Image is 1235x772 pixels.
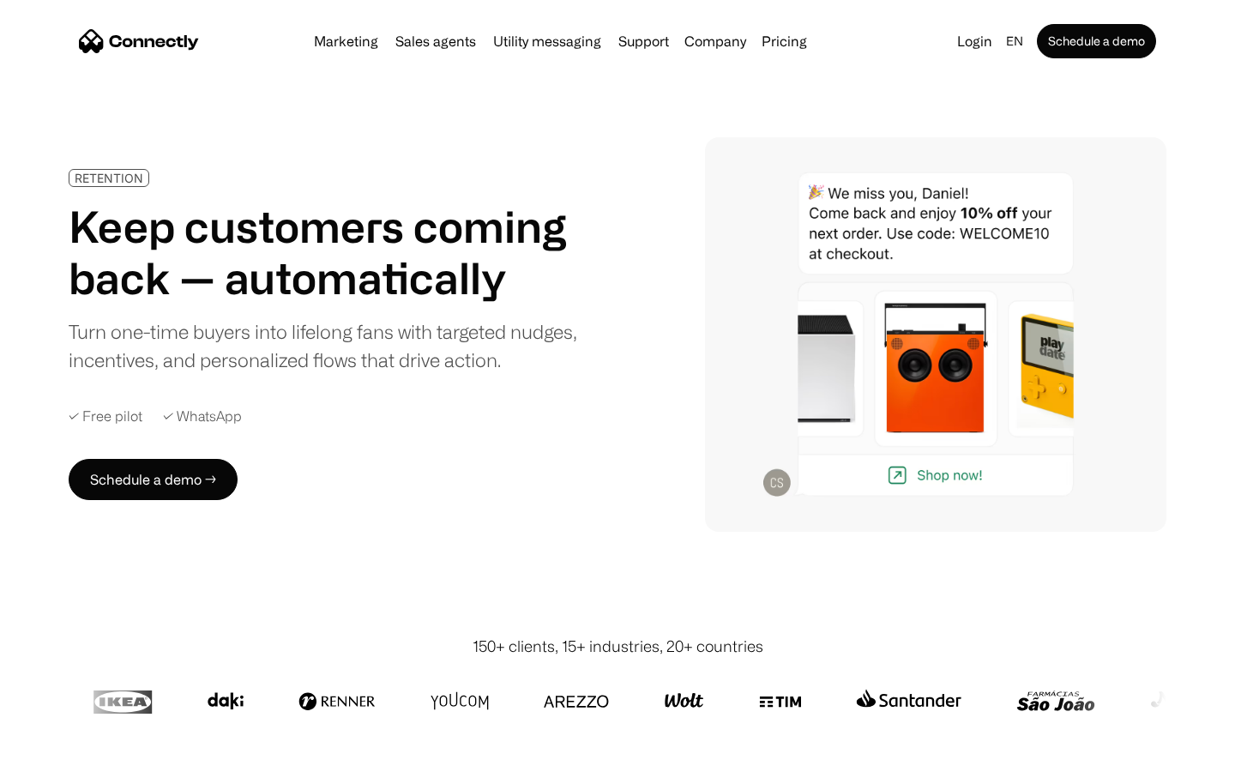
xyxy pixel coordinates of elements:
[69,459,238,500] a: Schedule a demo →
[1006,29,1023,53] div: en
[999,29,1033,53] div: en
[69,317,590,374] div: Turn one-time buyers into lifelong fans with targeted nudges, incentives, and personalized flows ...
[163,408,242,425] div: ✓ WhatsApp
[486,34,608,48] a: Utility messaging
[755,34,814,48] a: Pricing
[75,172,143,184] div: RETENTION
[69,408,142,425] div: ✓ Free pilot
[389,34,483,48] a: Sales agents
[684,29,746,53] div: Company
[1037,24,1156,58] a: Schedule a demo
[611,34,676,48] a: Support
[69,201,590,304] h1: Keep customers coming back — automatically
[679,29,751,53] div: Company
[307,34,385,48] a: Marketing
[950,29,999,53] a: Login
[79,28,199,54] a: home
[17,740,103,766] aside: Language selected: English
[34,742,103,766] ul: Language list
[473,635,763,658] div: 150+ clients, 15+ industries, 20+ countries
